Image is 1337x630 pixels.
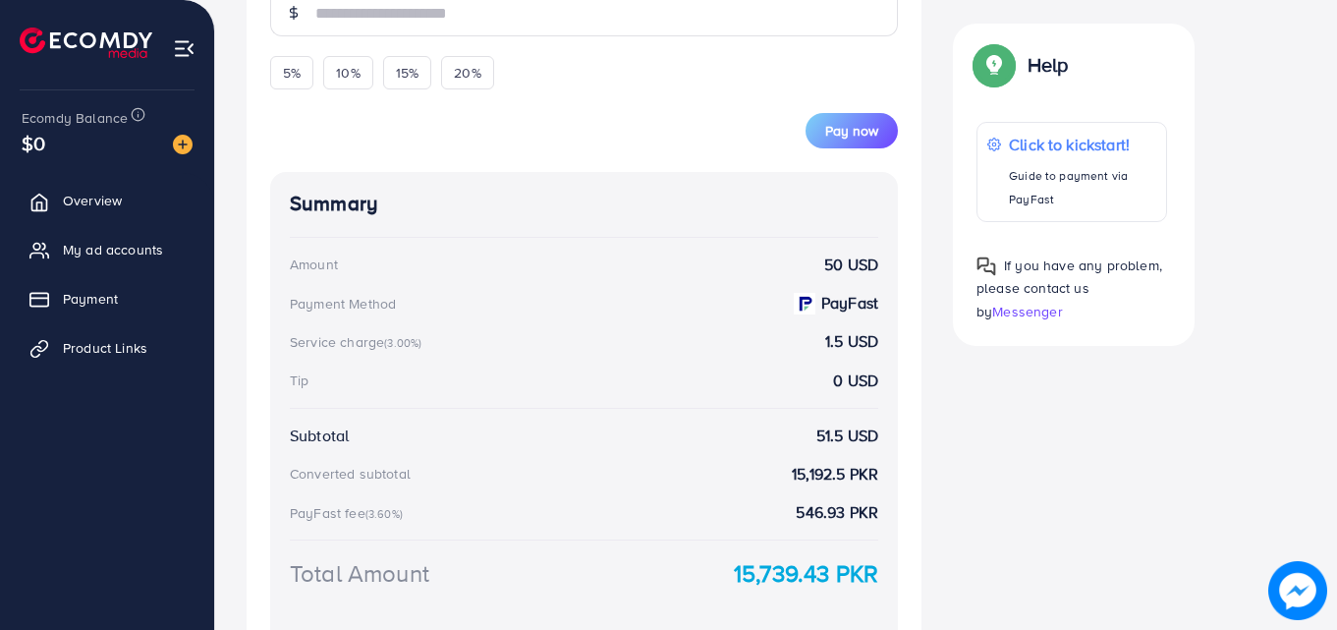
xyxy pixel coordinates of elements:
div: Service charge [290,332,427,352]
img: payment [794,293,815,315]
strong: 0 USD [833,370,878,392]
strong: PayFast [821,292,878,315]
img: image [1268,561,1327,620]
p: Click to kickstart! [1009,133,1155,156]
img: logo [20,28,152,58]
span: 20% [454,63,480,83]
span: $0 [22,129,45,157]
p: Help [1028,53,1069,77]
img: Popup guide [976,47,1012,83]
a: My ad accounts [15,230,199,269]
strong: 15,192.5 PKR [792,463,878,486]
div: Payment Method [290,294,396,314]
span: 15% [396,63,418,83]
strong: 50 USD [824,254,878,276]
span: Ecomdy Balance [22,108,128,128]
strong: 546.93 PKR [796,501,878,524]
span: If you have any problem, please contact us by [976,256,1162,320]
span: Messenger [992,301,1062,320]
div: Subtotal [290,425,349,447]
strong: 1.5 USD [825,330,878,353]
span: Pay now [825,121,878,141]
strong: 51.5 USD [816,425,878,447]
span: Product Links [63,338,147,358]
div: Total Amount [290,556,429,591]
button: Pay now [806,113,898,148]
span: Overview [63,191,122,210]
span: 10% [336,63,360,83]
span: Payment [63,289,118,309]
img: Popup guide [976,257,996,276]
img: image [173,135,193,154]
small: (3.60%) [365,506,403,522]
h4: Summary [290,192,878,216]
span: My ad accounts [63,240,163,259]
div: Converted subtotal [290,464,411,484]
strong: 15,739.43 PKR [734,556,878,591]
div: PayFast fee [290,503,409,523]
a: Product Links [15,328,199,368]
p: Guide to payment via PayFast [1009,164,1155,211]
div: Tip [290,371,308,390]
small: (3.00%) [384,335,421,351]
span: 5% [283,63,301,83]
img: menu [173,37,195,60]
a: Payment [15,279,199,318]
div: Amount [290,255,338,274]
a: Overview [15,181,199,220]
